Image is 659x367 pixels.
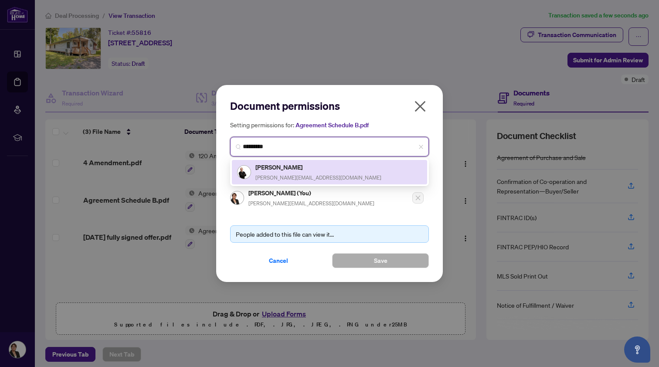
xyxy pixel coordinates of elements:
span: Cancel [269,254,288,268]
h5: [PERSON_NAME] [255,162,381,172]
img: Profile Icon [238,166,251,179]
button: Open asap [624,336,650,363]
button: Save [332,253,429,268]
span: close [418,144,424,150]
button: Cancel [230,253,327,268]
span: [PERSON_NAME][EMAIL_ADDRESS][DOMAIN_NAME] [255,174,381,181]
h5: Setting permissions for: [230,120,429,130]
img: Profile Icon [231,191,244,204]
div: People added to this file can view it... [236,229,423,239]
h2: Document permissions [230,99,429,113]
span: close [413,99,427,113]
span: Agreement Schedule B.pdf [296,121,369,129]
h5: [PERSON_NAME] (You) [248,188,374,198]
span: [PERSON_NAME][EMAIL_ADDRESS][DOMAIN_NAME] [248,200,374,207]
img: search_icon [236,144,241,150]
